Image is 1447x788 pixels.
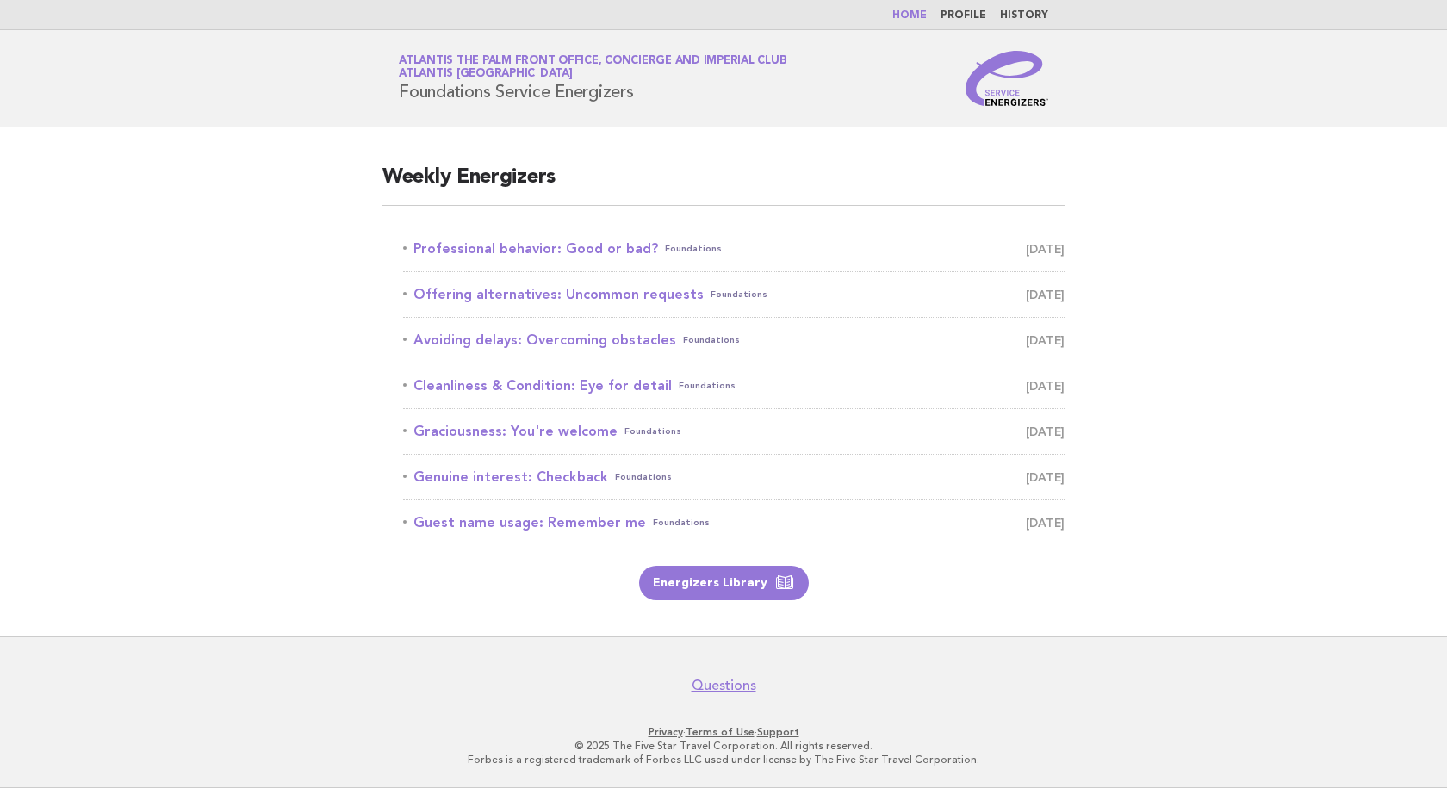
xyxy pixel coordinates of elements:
p: © 2025 The Five Star Travel Corporation. All rights reserved. [196,739,1251,753]
a: Guest name usage: Remember meFoundations [DATE] [403,511,1065,535]
span: [DATE] [1026,282,1065,307]
h2: Weekly Energizers [382,164,1065,206]
span: Foundations [683,328,740,352]
a: Terms of Use [686,726,755,738]
span: Foundations [711,282,767,307]
span: Foundations [679,374,736,398]
span: [DATE] [1026,328,1065,352]
span: Atlantis [GEOGRAPHIC_DATA] [399,69,573,80]
a: Genuine interest: CheckbackFoundations [DATE] [403,465,1065,489]
a: Avoiding delays: Overcoming obstaclesFoundations [DATE] [403,328,1065,352]
img: Service Energizers [966,51,1048,106]
a: Professional behavior: Good or bad?Foundations [DATE] [403,237,1065,261]
span: [DATE] [1026,419,1065,444]
span: Foundations [624,419,681,444]
p: Forbes is a registered trademark of Forbes LLC used under license by The Five Star Travel Corpora... [196,753,1251,766]
a: Cleanliness & Condition: Eye for detailFoundations [DATE] [403,374,1065,398]
a: Energizers Library [639,566,809,600]
span: Foundations [665,237,722,261]
a: Support [757,726,799,738]
a: Home [892,10,927,21]
a: Offering alternatives: Uncommon requestsFoundations [DATE] [403,282,1065,307]
span: [DATE] [1026,374,1065,398]
a: Privacy [649,726,683,738]
a: Questions [692,677,756,694]
span: [DATE] [1026,511,1065,535]
span: Foundations [653,511,710,535]
span: Foundations [615,465,672,489]
a: Profile [941,10,986,21]
a: Graciousness: You're welcomeFoundations [DATE] [403,419,1065,444]
a: Atlantis The Palm Front Office, Concierge and Imperial ClubAtlantis [GEOGRAPHIC_DATA] [399,55,786,79]
span: [DATE] [1026,237,1065,261]
p: · · [196,725,1251,739]
h1: Foundations Service Energizers [399,56,786,101]
span: [DATE] [1026,465,1065,489]
a: History [1000,10,1048,21]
